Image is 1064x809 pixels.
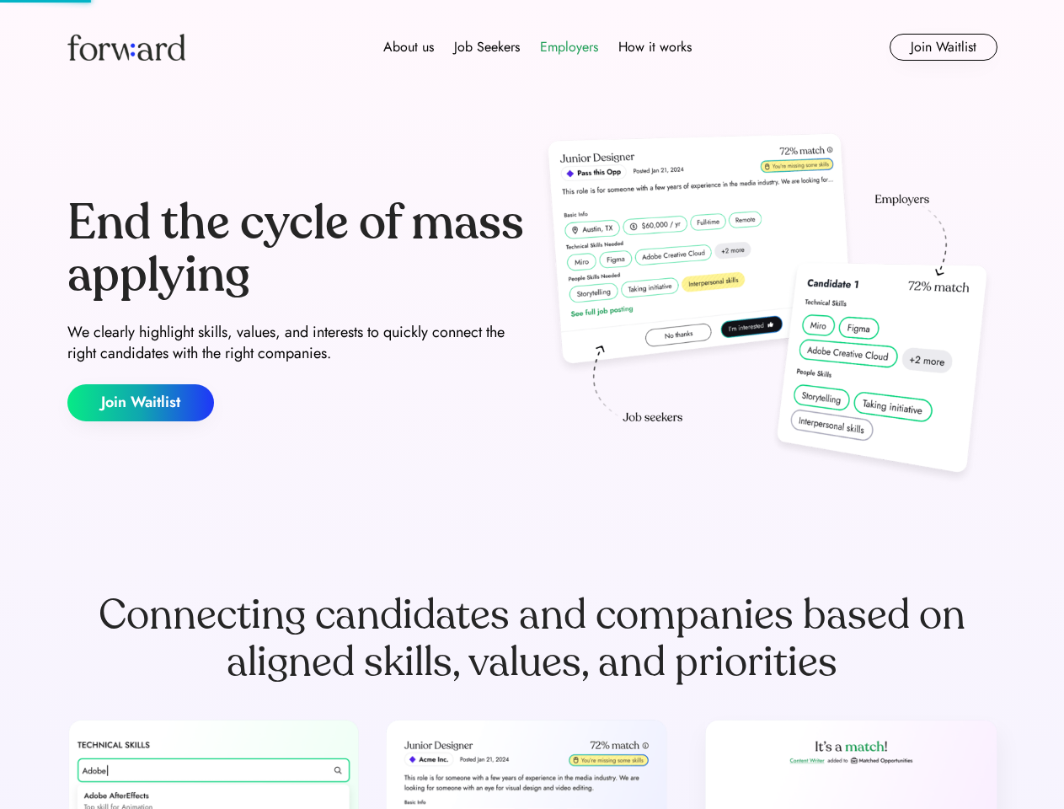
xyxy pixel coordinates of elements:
[540,37,598,57] div: Employers
[67,384,214,421] button: Join Waitlist
[67,592,997,686] div: Connecting candidates and companies based on aligned skills, values, and priorities
[67,34,185,61] img: Forward logo
[454,37,520,57] div: Job Seekers
[890,34,997,61] button: Join Waitlist
[67,197,526,301] div: End the cycle of mass applying
[383,37,434,57] div: About us
[539,128,997,490] img: hero-image.png
[618,37,692,57] div: How it works
[67,322,526,364] div: We clearly highlight skills, values, and interests to quickly connect the right candidates with t...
